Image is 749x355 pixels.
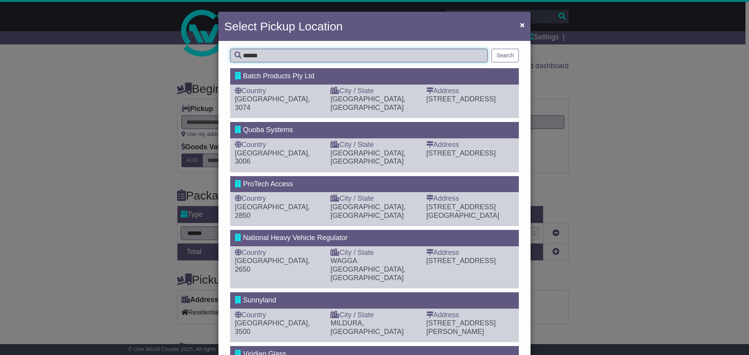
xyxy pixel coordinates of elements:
div: Country [235,249,323,257]
span: [GEOGRAPHIC_DATA], 3074 [235,95,310,111]
span: [GEOGRAPHIC_DATA], 3500 [235,319,310,336]
span: × [520,20,525,29]
div: City / State [330,311,418,320]
div: Address [426,141,514,149]
span: Sunnyland [243,296,276,304]
h4: Select Pickup Location [224,18,343,35]
span: MILDURA, [GEOGRAPHIC_DATA] [330,319,403,336]
span: National Heavy Vehicle Regulator [243,234,348,242]
span: [STREET_ADDRESS] [426,203,496,211]
span: [GEOGRAPHIC_DATA], 3006 [235,149,310,166]
button: Search [492,49,519,62]
div: Country [235,87,323,95]
span: [STREET_ADDRESS][PERSON_NAME] [426,319,496,336]
span: [STREET_ADDRESS] [426,149,496,157]
span: [STREET_ADDRESS] [426,95,496,103]
span: [GEOGRAPHIC_DATA], 2650 [235,257,310,273]
div: Country [235,194,323,203]
div: City / State [330,87,418,95]
span: Quoba Systems [243,126,293,134]
div: City / State [330,249,418,257]
div: Country [235,141,323,149]
span: [STREET_ADDRESS] [426,257,496,265]
span: ProTech Access [243,180,293,188]
div: City / State [330,194,418,203]
span: [GEOGRAPHIC_DATA], [GEOGRAPHIC_DATA] [330,203,405,219]
div: Country [235,311,323,320]
div: Address [426,249,514,257]
span: [GEOGRAPHIC_DATA], [GEOGRAPHIC_DATA] [330,149,405,166]
div: Address [426,87,514,95]
span: WAGGA [GEOGRAPHIC_DATA], [GEOGRAPHIC_DATA] [330,257,405,281]
button: Close [516,17,529,33]
div: Address [426,194,514,203]
span: [GEOGRAPHIC_DATA], [GEOGRAPHIC_DATA] [330,95,405,111]
span: [GEOGRAPHIC_DATA], 2850 [235,203,310,219]
span: [GEOGRAPHIC_DATA] [426,212,499,219]
div: Address [426,311,514,320]
div: City / State [330,141,418,149]
span: Batch Products Pty Ltd [243,72,314,80]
